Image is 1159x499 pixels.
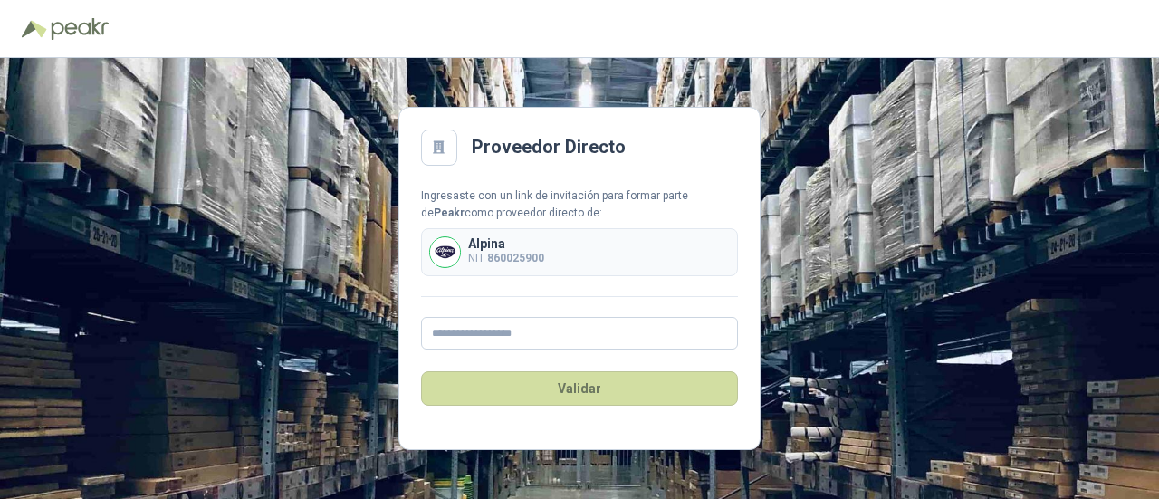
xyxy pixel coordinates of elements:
img: Logo [22,20,47,38]
h2: Proveedor Directo [472,133,626,161]
img: Peakr [51,18,109,40]
p: NIT [468,250,544,267]
button: Validar [421,371,738,406]
p: Alpina [468,237,544,250]
b: 860025900 [487,252,544,264]
div: Ingresaste con un link de invitación para formar parte de como proveedor directo de: [421,187,738,222]
img: Company Logo [430,237,460,267]
b: Peakr [434,206,465,219]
